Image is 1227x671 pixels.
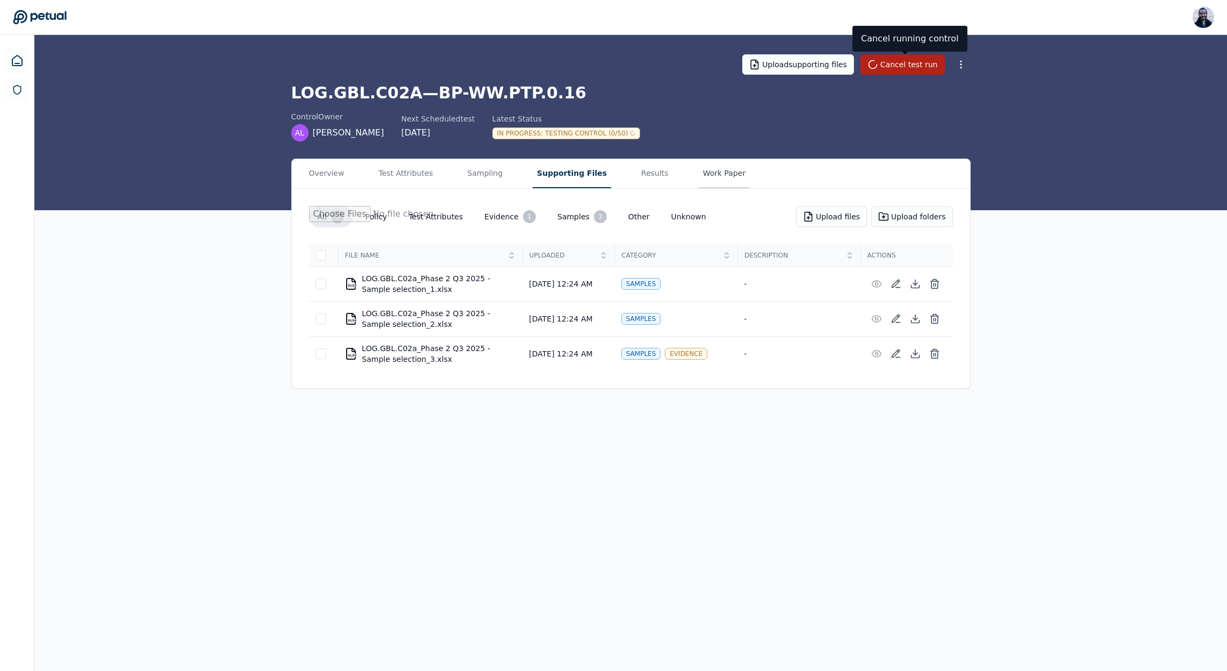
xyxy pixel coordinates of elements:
div: XLSXbabababa [348,354,356,357]
button: More Options [951,55,971,74]
div: 1 [523,210,536,223]
button: Unknown [663,207,715,226]
td: [DATE] 12:24 AM [522,337,614,372]
div: LOG.GBL.C02a_Phase 2 Q3 2025 - Sample selection_1.xlsx [345,273,516,295]
button: Evidence1 [476,206,544,227]
div: 3 [331,210,344,223]
div: - [744,348,854,359]
span: Uploaded [529,251,596,260]
div: [DATE] [401,126,475,139]
div: Next Scheduled test [401,113,475,124]
button: Download File [906,274,925,294]
button: Supporting Files [533,159,611,188]
button: Delete File [925,274,944,294]
div: Latest Status [492,113,641,124]
button: All3 [309,206,353,227]
div: LOG.GBL.C02a_Phase 2 Q3 2025 - Sample selection_2.xlsx [345,308,516,330]
div: XLSXbabababa [348,284,356,287]
button: Download File [906,344,925,363]
div: control Owner [291,111,384,122]
div: samples [621,313,661,325]
button: Test Attributes [374,159,437,188]
button: Samples3 [549,206,615,227]
button: Work Paper [699,159,750,188]
button: Add/Edit Description [886,344,906,363]
a: SOC 1 Reports [5,78,29,102]
button: Preview File (hover for quick preview, click for full view) [867,344,886,363]
span: File Name [345,251,504,260]
div: 3 [594,210,607,223]
button: Add/Edit Description [886,309,906,329]
div: evidence [665,348,707,360]
button: Policy [357,207,396,226]
div: LOG.GBL.C02a_Phase 2 Q3 2025 - Sample selection_3.xlsx [345,343,516,365]
div: - [744,279,854,289]
button: Overview [305,159,349,188]
h1: LOG.GBL.C02A — BP-WW.PTP.0.16 [291,83,971,103]
div: XLSXbabababa [348,319,356,322]
td: [DATE] 12:24 AM [522,302,614,337]
td: [DATE] 12:24 AM [522,267,614,302]
div: In Progress : Testing Control (0/50) [492,127,641,139]
span: Actions [867,251,946,260]
button: Cancel test run [860,54,945,75]
button: Preview File (hover for quick preview, click for full view) [867,274,886,294]
div: samples [621,278,661,290]
span: Category [621,251,719,260]
span: [PERSON_NAME] [313,126,384,139]
span: Description [744,251,842,260]
button: Test Attributes [400,207,471,226]
span: AL [295,127,304,138]
button: Uploadsupporting files [742,54,854,75]
div: - [744,313,854,324]
div: Cancel running control [852,26,967,52]
button: Delete File [925,309,944,329]
a: Go to Dashboard [13,10,67,25]
a: Dashboard [4,48,30,74]
img: Roberto Fernandez [1193,6,1214,28]
button: Upload folders [871,206,952,227]
button: Add/Edit Description [886,274,906,294]
button: Preview File (hover for quick preview, click for full view) [867,309,886,329]
button: Delete File [925,344,944,363]
button: Results [637,159,673,188]
button: Upload files [796,206,867,227]
button: Other [620,207,658,226]
button: Download File [906,309,925,329]
button: Sampling [463,159,507,188]
div: samples [621,348,661,360]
